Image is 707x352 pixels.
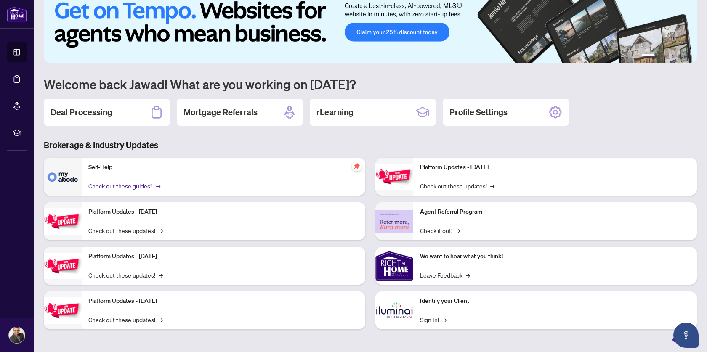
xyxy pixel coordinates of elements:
[88,315,163,324] a: Check out these updates!→
[88,226,163,235] a: Check out these updates!→
[7,6,27,22] img: logo
[375,164,413,190] img: Platform Updates - June 23, 2025
[420,252,690,261] p: We want to hear what you think!
[672,54,675,58] button: 4
[673,323,699,348] button: Open asap
[44,208,82,235] img: Platform Updates - September 16, 2025
[641,54,655,58] button: 1
[420,181,494,191] a: Check out these updates!→
[420,207,690,217] p: Agent Referral Program
[420,296,690,306] p: Identify your Client
[420,226,460,235] a: Check it out!→
[88,252,359,261] p: Platform Updates - [DATE]
[9,327,25,343] img: Profile Icon
[316,106,353,118] h2: rLearning
[375,291,413,329] img: Identify your Client
[44,76,697,92] h1: Welcome back Jawad! What are you working on [DATE]?
[420,270,470,280] a: Leave Feedback→
[88,296,359,306] p: Platform Updates - [DATE]
[442,315,447,324] span: →
[88,207,359,217] p: Platform Updates - [DATE]
[456,226,460,235] span: →
[466,270,470,280] span: →
[88,163,359,172] p: Self-Help
[159,270,163,280] span: →
[44,253,82,279] img: Platform Updates - July 21, 2025
[44,158,82,196] img: Self-Help
[50,106,112,118] h2: Deal Processing
[420,315,447,324] a: Sign In!→
[159,315,163,324] span: →
[183,106,258,118] h2: Mortgage Referrals
[352,161,362,171] span: pushpin
[420,163,690,172] p: Platform Updates - [DATE]
[44,139,697,151] h3: Brokerage & Industry Updates
[490,181,494,191] span: →
[44,297,82,324] img: Platform Updates - July 8, 2025
[685,54,688,58] button: 6
[449,106,508,118] h2: Profile Settings
[665,54,668,58] button: 3
[658,54,662,58] button: 2
[375,247,413,285] img: We want to hear what you think!
[678,54,682,58] button: 5
[159,226,163,235] span: →
[375,210,413,233] img: Agent Referral Program
[88,270,163,280] a: Check out these updates!→
[88,181,159,191] a: Check out these guides!→
[156,181,160,191] span: →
